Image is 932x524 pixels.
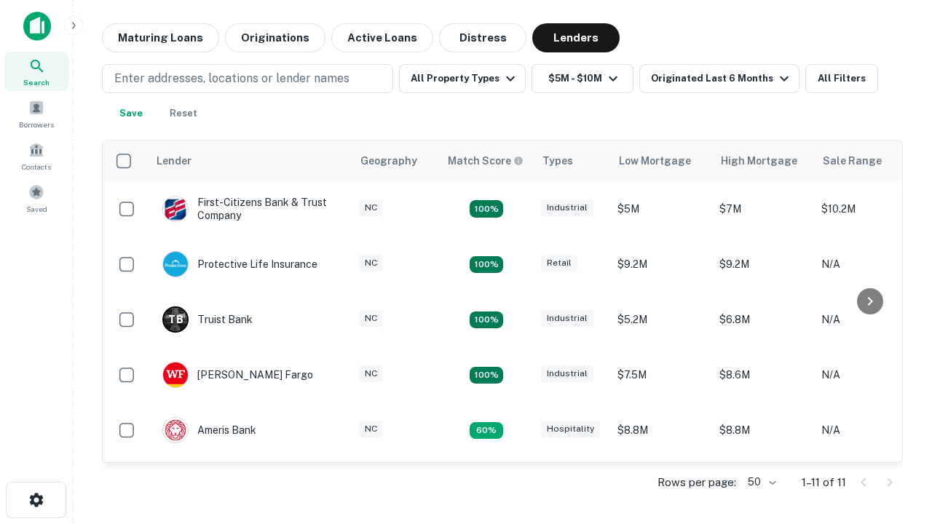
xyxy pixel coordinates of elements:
[712,458,814,513] td: $9.2M
[163,196,188,221] img: picture
[639,64,799,93] button: Originated Last 6 Months
[859,408,932,477] iframe: Chat Widget
[610,181,712,237] td: $5M
[162,417,256,443] div: Ameris Bank
[448,153,521,169] h6: Match Score
[651,70,793,87] div: Originated Last 6 Months
[331,23,433,52] button: Active Loans
[534,140,610,181] th: Types
[448,153,524,169] div: Capitalize uses an advanced AI algorithm to match your search with the best lender. The match sco...
[532,23,620,52] button: Lenders
[359,365,383,382] div: NC
[168,312,183,327] p: T B
[162,251,317,277] div: Protective Life Insurance
[470,200,503,218] div: Matching Properties: 2, hasApolloMatch: undefined
[541,421,600,437] div: Hospitality
[532,64,633,93] button: $5M - $10M
[712,292,814,347] td: $6.8M
[610,347,712,402] td: $7.5M
[470,311,503,329] div: Matching Properties: 3, hasApolloMatch: undefined
[108,99,154,128] button: Save your search to get updates of matches that match your search criteria.
[4,94,68,133] a: Borrowers
[162,362,313,388] div: [PERSON_NAME] Fargo
[23,12,51,41] img: capitalize-icon.png
[610,140,712,181] th: Low Mortgage
[610,292,712,347] td: $5.2M
[712,347,814,402] td: $8.6M
[721,152,797,170] div: High Mortgage
[160,99,207,128] button: Reset
[439,23,526,52] button: Distress
[610,237,712,292] td: $9.2M
[610,402,712,458] td: $8.8M
[541,255,577,271] div: Retail
[399,64,526,93] button: All Property Types
[163,362,188,387] img: picture
[802,474,846,491] p: 1–11 of 11
[712,237,814,292] td: $9.2M
[470,422,503,440] div: Matching Properties: 1, hasApolloMatch: undefined
[360,152,417,170] div: Geography
[542,152,573,170] div: Types
[352,140,439,181] th: Geography
[22,161,51,172] span: Contacts
[114,70,349,87] p: Enter addresses, locations or lender names
[541,310,593,327] div: Industrial
[19,119,54,130] span: Borrowers
[148,140,352,181] th: Lender
[610,458,712,513] td: $9.2M
[742,472,778,493] div: 50
[162,196,337,222] div: First-citizens Bank & Trust Company
[657,474,736,491] p: Rows per page:
[26,203,47,215] span: Saved
[4,178,68,218] a: Saved
[470,256,503,274] div: Matching Properties: 2, hasApolloMatch: undefined
[439,140,534,181] th: Capitalize uses an advanced AI algorithm to match your search with the best lender. The match sco...
[805,64,878,93] button: All Filters
[163,252,188,277] img: picture
[712,402,814,458] td: $8.8M
[712,181,814,237] td: $7M
[102,64,393,93] button: Enter addresses, locations or lender names
[470,367,503,384] div: Matching Properties: 2, hasApolloMatch: undefined
[541,199,593,216] div: Industrial
[163,418,188,442] img: picture
[225,23,325,52] button: Originations
[157,152,191,170] div: Lender
[359,255,383,271] div: NC
[102,23,219,52] button: Maturing Loans
[162,306,253,333] div: Truist Bank
[359,199,383,216] div: NC
[359,421,383,437] div: NC
[359,310,383,327] div: NC
[712,140,814,181] th: High Mortgage
[4,52,68,91] a: Search
[823,152,882,170] div: Sale Range
[619,152,691,170] div: Low Mortgage
[4,136,68,175] a: Contacts
[541,365,593,382] div: Industrial
[23,76,50,88] span: Search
